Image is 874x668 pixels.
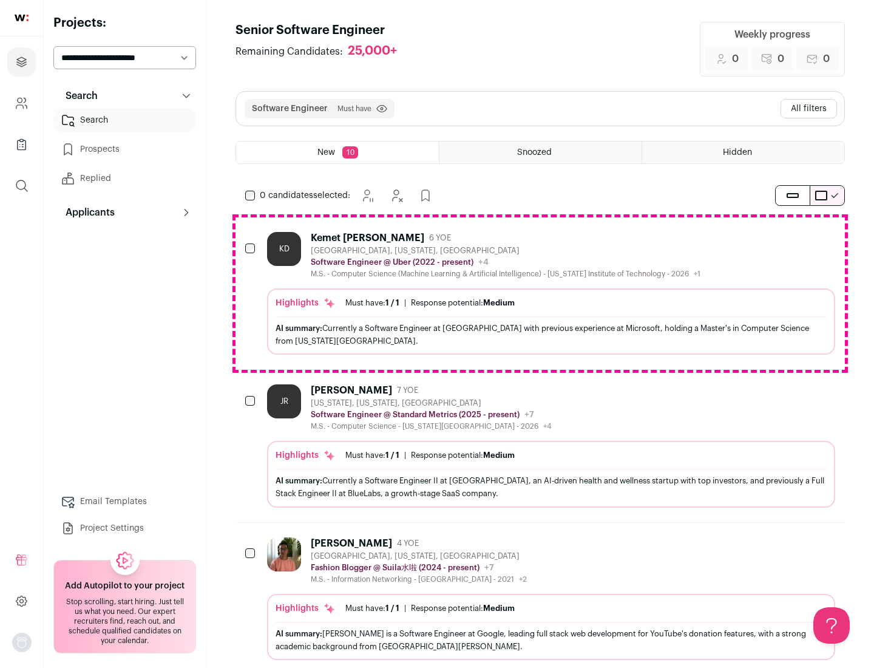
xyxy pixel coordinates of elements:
[12,633,32,652] button: Open dropdown
[65,580,185,592] h2: Add Autopilot to your project
[260,191,313,200] span: 0 candidates
[53,15,196,32] h2: Projects:
[260,189,350,202] span: selected:
[311,246,700,256] div: [GEOGRAPHIC_DATA], [US_STATE], [GEOGRAPHIC_DATA]
[267,384,301,418] div: JR
[235,44,343,59] span: Remaining Candidates:
[355,183,379,208] button: Snooze
[53,200,196,225] button: Applicants
[519,576,527,583] span: +2
[337,104,371,114] span: Must have
[276,474,827,500] div: Currently a Software Engineer II at [GEOGRAPHIC_DATA], an AI-driven health and wellness startup w...
[276,322,827,347] div: Currently a Software Engineer at [GEOGRAPHIC_DATA] with previous experience at Microsoft, holding...
[276,477,322,485] span: AI summary:
[385,299,399,307] span: 1 / 1
[345,604,399,613] div: Must have:
[385,604,399,612] span: 1 / 1
[311,421,552,431] div: M.S. - Computer Science - [US_STATE][GEOGRAPHIC_DATA] - 2026
[384,183,408,208] button: Hide
[53,84,196,108] button: Search
[311,563,479,573] p: Fashion Blogger @ Suila水啦 (2024 - present)
[483,451,515,459] span: Medium
[734,27,810,42] div: Weekly progress
[235,22,409,39] h1: Senior Software Engineer
[397,386,418,395] span: 7 YOE
[478,258,489,267] span: +4
[311,537,392,550] div: [PERSON_NAME]
[413,183,438,208] button: Add to Prospects
[517,148,552,157] span: Snoozed
[311,257,473,267] p: Software Engineer @ Uber (2022 - present)
[7,130,36,159] a: Company Lists
[311,574,527,584] div: M.S. - Information Networking - [GEOGRAPHIC_DATA] - 2021
[53,560,196,653] a: Add Autopilot to your project Stop scrolling, start hiring. Just tell us what you need. Our exper...
[345,451,515,460] ul: |
[345,451,399,460] div: Must have:
[732,52,739,66] span: 0
[777,52,784,66] span: 0
[483,299,515,307] span: Medium
[53,137,196,162] a: Prospects
[345,298,515,308] ul: |
[429,233,451,243] span: 6 YOE
[252,103,328,115] button: Software Engineer
[342,146,358,158] span: 10
[276,602,336,615] div: Highlights
[483,604,515,612] span: Medium
[311,410,520,420] p: Software Engineer @ Standard Metrics (2025 - present)
[61,597,188,646] div: Stop scrolling, start hiring. Just tell us what you need. Our expert recruiters find, reach out, ...
[267,384,835,507] a: JR [PERSON_NAME] 7 YOE [US_STATE], [US_STATE], [GEOGRAPHIC_DATA] Software Engineer @ Standard Met...
[276,324,322,332] span: AI summary:
[267,537,835,660] a: [PERSON_NAME] 4 YOE [GEOGRAPHIC_DATA], [US_STATE], [GEOGRAPHIC_DATA] Fashion Blogger @ Suila水啦 (2...
[12,633,32,652] img: nopic.png
[276,449,336,462] div: Highlights
[411,298,515,308] div: Response potential:
[311,551,527,561] div: [GEOGRAPHIC_DATA], [US_STATE], [GEOGRAPHIC_DATA]
[58,89,98,103] p: Search
[15,15,29,21] img: wellfound-shorthand-0d5821cbd27db2630d0214b213865d53afaa358527fdda9d0ea32b1df1b89c2c.svg
[411,604,515,613] div: Response potential:
[53,108,196,132] a: Search
[345,604,515,613] ul: |
[276,297,336,309] div: Highlights
[267,232,835,355] a: KD Kemet [PERSON_NAME] 6 YOE [GEOGRAPHIC_DATA], [US_STATE], [GEOGRAPHIC_DATA] Software Engineer @...
[642,141,844,163] a: Hidden
[311,232,424,244] div: Kemet [PERSON_NAME]
[311,269,700,279] div: M.S. - Computer Science (Machine Learning & Artificial Intelligence) - [US_STATE] Institute of Te...
[276,627,827,653] div: [PERSON_NAME] is a Software Engineer at Google, leading full stack web development for YouTube's ...
[723,148,752,157] span: Hidden
[53,489,196,514] a: Email Templates
[781,99,837,118] button: All filters
[317,148,335,157] span: New
[694,270,700,278] span: +1
[7,47,36,77] a: Projects
[53,166,196,191] a: Replied
[53,516,196,540] a: Project Settings
[411,451,515,460] div: Response potential:
[524,411,534,419] span: +7
[267,232,301,266] div: KD
[276,630,322,638] span: AI summary:
[823,52,830,66] span: 0
[439,141,642,163] a: Snoozed
[311,384,392,397] div: [PERSON_NAME]
[267,537,301,571] img: ebffc8b94a612106133ad1a79c5dcc917f1f343d62299c503ebb759c428adb03.jpg
[397,539,419,548] span: 4 YOE
[385,451,399,459] span: 1 / 1
[484,564,494,572] span: +7
[58,205,115,220] p: Applicants
[345,298,399,308] div: Must have:
[348,44,397,59] div: 25,000+
[813,607,850,644] iframe: Help Scout Beacon - Open
[7,89,36,118] a: Company and ATS Settings
[543,423,552,430] span: +4
[311,398,552,408] div: [US_STATE], [US_STATE], [GEOGRAPHIC_DATA]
